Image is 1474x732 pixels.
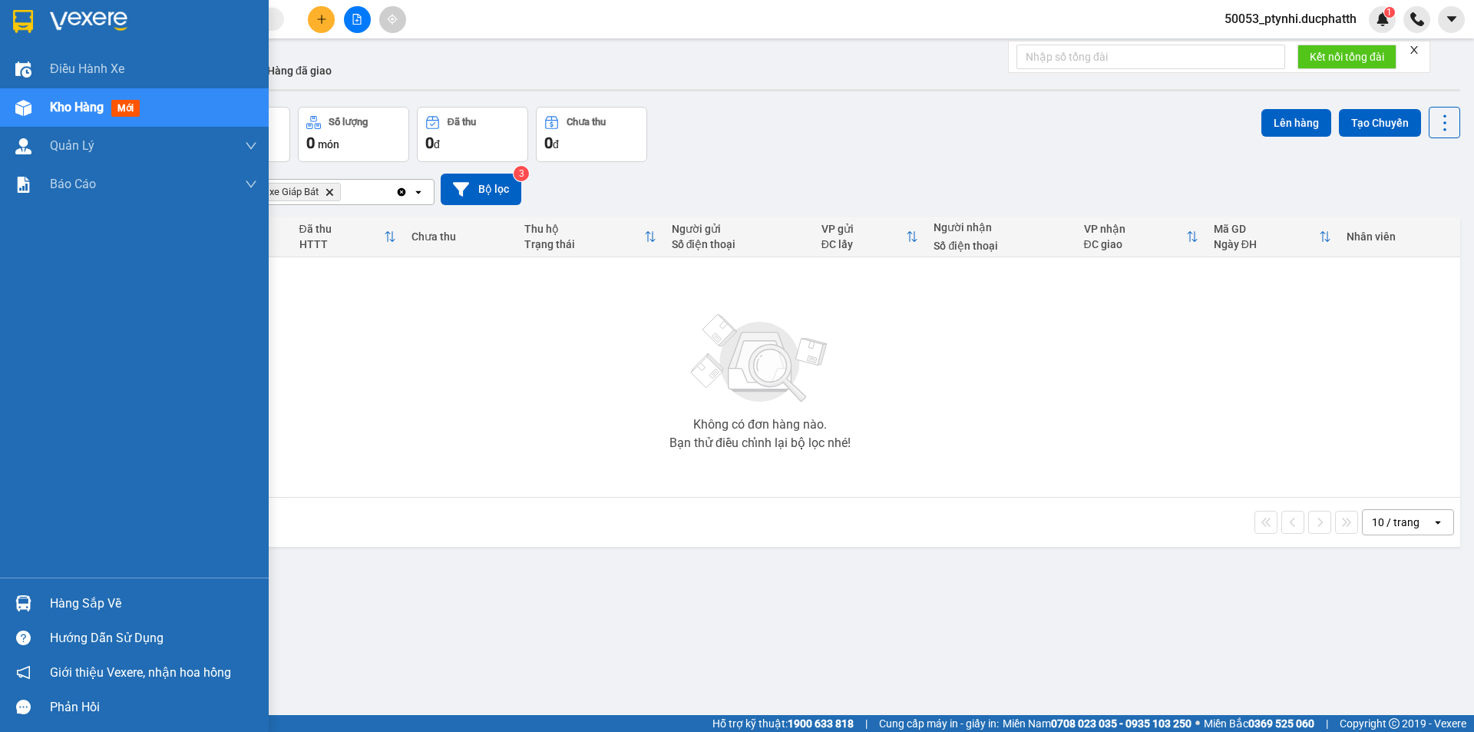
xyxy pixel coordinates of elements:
[1076,217,1206,257] th: Toggle SortBy
[865,715,868,732] span: |
[318,138,339,151] span: món
[412,186,425,198] svg: open
[50,696,257,719] div: Phản hồi
[1410,12,1424,26] img: phone-icon
[50,59,124,78] span: Điều hành xe
[1326,715,1328,732] span: |
[255,52,344,89] button: Hàng đã giao
[292,217,405,257] th: Toggle SortBy
[1214,223,1319,235] div: Mã GD
[250,186,319,198] span: Bến xe Giáp Bát
[1339,109,1421,137] button: Tạo Chuyến
[50,627,257,650] div: Hướng dẫn sử dụng
[387,14,398,25] span: aim
[712,715,854,732] span: Hỗ trợ kỹ thuật:
[1376,12,1390,26] img: icon-new-feature
[1003,715,1191,732] span: Miền Nam
[1310,48,1384,65] span: Kết nối tổng đài
[683,305,837,412] img: svg+xml;base64,PHN2ZyBjbGFzcz0ibGlzdC1wbHVnX19zdmciIHhtbG5zPSJodHRwOi8vd3d3LnczLm9yZy8yMDAwL3N2Zy...
[299,223,385,235] div: Đã thu
[417,107,528,162] button: Đã thu0đ
[245,140,257,152] span: down
[15,61,31,78] img: warehouse-icon
[50,174,96,194] span: Báo cáo
[16,665,31,680] span: notification
[325,187,334,197] svg: Delete
[448,117,476,128] div: Đã thu
[306,134,315,152] span: 0
[16,700,31,714] span: message
[50,663,231,682] span: Giới thiệu Vexere, nhận hoa hồng
[329,117,368,128] div: Số lượng
[50,592,257,615] div: Hàng sắp về
[352,14,362,25] span: file-add
[1445,12,1459,26] span: caret-down
[1051,717,1191,730] strong: 0708 023 035 - 0935 103 250
[1372,515,1419,530] div: 10 / trang
[1214,238,1319,250] div: Ngày ĐH
[441,174,521,205] button: Bộ lọc
[16,631,31,645] span: question-circle
[50,100,104,114] span: Kho hàng
[395,186,408,198] svg: Clear all
[245,178,257,190] span: down
[934,221,1068,234] div: Người nhận
[536,107,647,162] button: Chưa thu0đ
[434,138,440,151] span: đ
[934,240,1068,252] div: Số điện thoại
[50,136,94,155] span: Quản Lý
[524,238,644,250] div: Trạng thái
[15,177,31,193] img: solution-icon
[1016,45,1285,69] input: Nhập số tổng đài
[1195,720,1200,727] span: ⚪️
[379,6,406,33] button: aim
[1409,45,1419,55] span: close
[517,217,664,257] th: Toggle SortBy
[514,166,529,181] sup: 3
[1438,6,1465,33] button: caret-down
[15,100,31,116] img: warehouse-icon
[308,6,335,33] button: plus
[1384,7,1395,18] sup: 1
[544,134,553,152] span: 0
[15,595,31,611] img: warehouse-icon
[411,230,509,243] div: Chưa thu
[567,117,606,128] div: Chưa thu
[1084,223,1186,235] div: VP nhận
[1297,45,1396,69] button: Kết nối tổng đài
[788,717,854,730] strong: 1900 633 818
[298,107,409,162] button: Số lượng0món
[1432,516,1444,528] svg: open
[693,419,827,431] div: Không có đơn hàng nào.
[425,134,434,152] span: 0
[13,10,33,33] img: logo-vxr
[1386,7,1392,18] span: 1
[344,6,371,33] button: file-add
[344,184,345,200] input: Selected Bến xe Giáp Bát.
[669,437,851,449] div: Bạn thử điều chỉnh lại bộ lọc nhé!
[243,183,341,201] span: Bến xe Giáp Bát, close by backspace
[1347,230,1453,243] div: Nhân viên
[821,238,907,250] div: ĐC lấy
[672,223,806,235] div: Người gửi
[524,223,644,235] div: Thu hộ
[111,100,140,117] span: mới
[1261,109,1331,137] button: Lên hàng
[15,138,31,154] img: warehouse-icon
[1084,238,1186,250] div: ĐC giao
[1212,9,1369,28] span: 50053_ptynhi.ducphatth
[299,238,385,250] div: HTTT
[1248,717,1314,730] strong: 0369 525 060
[879,715,999,732] span: Cung cấp máy in - giấy in:
[672,238,806,250] div: Số điện thoại
[1204,715,1314,732] span: Miền Bắc
[316,14,327,25] span: plus
[821,223,907,235] div: VP gửi
[553,138,559,151] span: đ
[814,217,927,257] th: Toggle SortBy
[1389,718,1400,729] span: copyright
[1206,217,1339,257] th: Toggle SortBy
